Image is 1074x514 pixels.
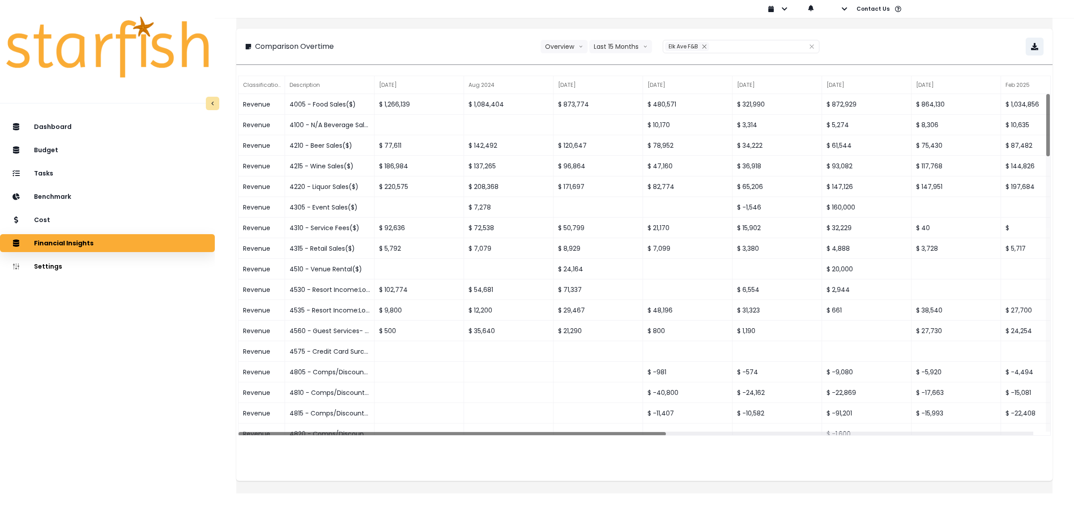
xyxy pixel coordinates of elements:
div: [DATE] [375,76,464,94]
div: $ 61,544 [822,135,912,156]
div: $ 15,902 [733,218,822,238]
div: $ -24,162 [733,382,822,403]
div: $ 10,170 [643,115,733,135]
div: $ 82,774 [643,176,733,197]
span: Elk Ave F&B [669,43,698,50]
div: $ 800 [643,321,733,341]
div: Revenue [239,238,285,259]
div: 4805 - Comps/Discounts - Guest Recovery($) [285,362,375,382]
div: $ 77,611 [375,135,464,156]
div: $ 92,636 [375,218,464,238]
svg: arrow down line [643,42,648,51]
div: $ 120,647 [554,135,643,156]
div: $ 31,323 [733,300,822,321]
div: $ 27,730 [912,321,1001,341]
div: $ -5,920 [912,362,1001,382]
button: Remove [699,42,709,51]
div: Revenue [239,156,285,176]
div: 4535 - Resort Income:Lodging:Employee Housing($) [285,300,375,321]
div: $ 21,170 [643,218,733,238]
div: $ 3,728 [912,238,1001,259]
div: 4510 - Venue Rental($) [285,259,375,279]
div: Revenue [239,382,285,403]
div: $ 38,540 [912,300,1001,321]
div: $ 220,575 [375,176,464,197]
div: $ 147,126 [822,176,912,197]
div: $ 12,200 [464,300,554,321]
div: 4530 - Resort Income:Lodging:Short Term Rent($) [285,279,375,300]
div: $ 6,554 [733,279,822,300]
div: 4215 - Wine Sales($) [285,156,375,176]
div: Classification [239,76,285,94]
button: Clear [809,42,814,51]
div: Revenue [239,197,285,218]
div: Revenue [239,321,285,341]
div: $ 8,306 [912,115,1001,135]
div: $ 1,084,404 [464,94,554,115]
div: $ -11,407 [643,403,733,424]
div: $ 480,571 [643,94,733,115]
div: $ -15,993 [912,403,1001,424]
div: 4210 - Beer Sales($) [285,135,375,156]
div: $ 35,640 [464,321,554,341]
div: $ 65,206 [733,176,822,197]
div: Revenue [239,115,285,135]
div: $ -9,080 [822,362,912,382]
div: $ 5,792 [375,238,464,259]
div: $ 29,467 [554,300,643,321]
div: $ 9,800 [375,300,464,321]
div: $ 78,952 [643,135,733,156]
div: $ 47,160 [643,156,733,176]
p: Cost [34,216,50,224]
div: $ 21,290 [554,321,643,341]
div: 4315 - Retail Sales($) [285,238,375,259]
button: Last 15 Monthsarrow down line [589,40,652,53]
div: $ 5,274 [822,115,912,135]
div: $ 4,888 [822,238,912,259]
div: 4305 - Event Sales($) [285,197,375,218]
div: 4100 - N/A Beverage Sales($) [285,115,375,135]
div: 4810 - Comps/Discounts - Employee Meals($) [285,382,375,403]
div: Elk Ave F&B [665,42,709,51]
div: 4560 - Guest Services- Other($) [285,321,375,341]
div: $ 137,265 [464,156,554,176]
div: 4815 - Comps/Discounts - Marketing($) [285,403,375,424]
div: $ -1,600 [822,424,912,444]
div: $ 147,951 [912,176,1001,197]
div: $ 321,990 [733,94,822,115]
div: 4310 - Service Fees($) [285,218,375,238]
div: $ 7,099 [643,238,733,259]
div: $ 142,492 [464,135,554,156]
div: [DATE] [912,76,1001,94]
div: Revenue [239,341,285,362]
div: Description [285,76,375,94]
div: Revenue [239,403,285,424]
div: $ -1,546 [733,197,822,218]
div: $ -574 [733,362,822,382]
div: 4005 - Food Sales($) [285,94,375,115]
div: Revenue [239,279,285,300]
div: $ 160,000 [822,197,912,218]
div: $ 3,314 [733,115,822,135]
div: $ 873,774 [554,94,643,115]
div: $ 661 [822,300,912,321]
p: Comparison Overtime [255,41,334,52]
div: $ 7,079 [464,238,554,259]
div: Revenue [239,300,285,321]
p: Benchmark [34,193,71,201]
div: Revenue [239,424,285,444]
div: $ -17,663 [912,382,1001,403]
div: $ -40,800 [643,382,733,403]
div: $ 102,774 [375,279,464,300]
div: 4220 - Liquor Sales($) [285,176,375,197]
button: Overviewarrow down line [541,40,588,53]
div: $ 93,082 [822,156,912,176]
div: $ 34,222 [733,135,822,156]
div: $ 171,697 [554,176,643,197]
div: $ 20,000 [822,259,912,279]
div: $ 208,368 [464,176,554,197]
div: $ 500 [375,321,464,341]
div: [DATE] [733,76,822,94]
div: $ 48,196 [643,300,733,321]
div: $ -91,201 [822,403,912,424]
